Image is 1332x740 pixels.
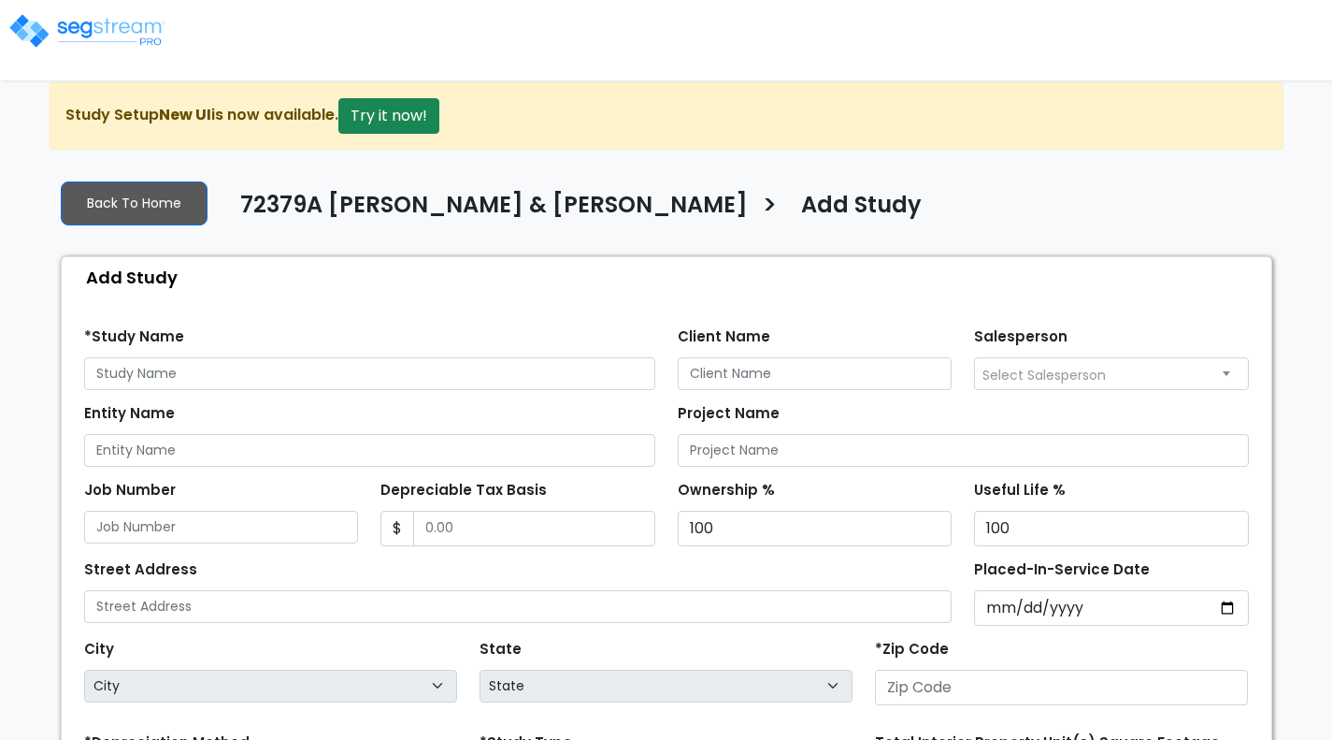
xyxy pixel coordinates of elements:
input: 0.00 [413,511,655,546]
label: Job Number [84,480,176,501]
a: Add Study [787,192,922,231]
input: Project Name [678,434,1249,467]
strong: New UI [159,104,211,125]
img: logo_pro_r.png [7,12,166,50]
label: Depreciable Tax Basis [380,480,547,501]
div: Add Study [71,257,1271,297]
label: Street Address [84,559,197,581]
label: Placed-In-Service Date [974,559,1150,581]
label: City [84,639,114,660]
label: *Zip Code [875,639,949,660]
span: $ [380,511,414,546]
input: Client Name [678,357,952,390]
label: Client Name [678,326,770,348]
h3: > [762,190,778,226]
label: Ownership % [678,480,775,501]
button: Try it now! [338,98,439,134]
span: Select Salesperson [982,366,1106,385]
h4: Add Study [801,192,922,224]
input: Entity Name [84,434,655,467]
label: State [480,639,522,660]
label: Salesperson [974,326,1067,348]
input: Street Address [84,590,952,623]
a: 72379A [PERSON_NAME] & [PERSON_NAME] [226,192,748,231]
a: Back To Home [61,181,208,225]
label: Useful Life % [974,480,1066,501]
input: Ownership % [678,511,952,546]
input: Study Name [84,357,655,390]
input: Job Number [84,511,359,544]
input: Useful Life % [974,511,1249,546]
h4: 72379A [PERSON_NAME] & [PERSON_NAME] [240,192,748,224]
input: Zip Code [875,670,1248,705]
label: Entity Name [84,403,175,425]
label: *Study Name [84,326,184,348]
label: Project Name [678,403,780,425]
div: Study Setup is now available. [50,82,1283,150]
